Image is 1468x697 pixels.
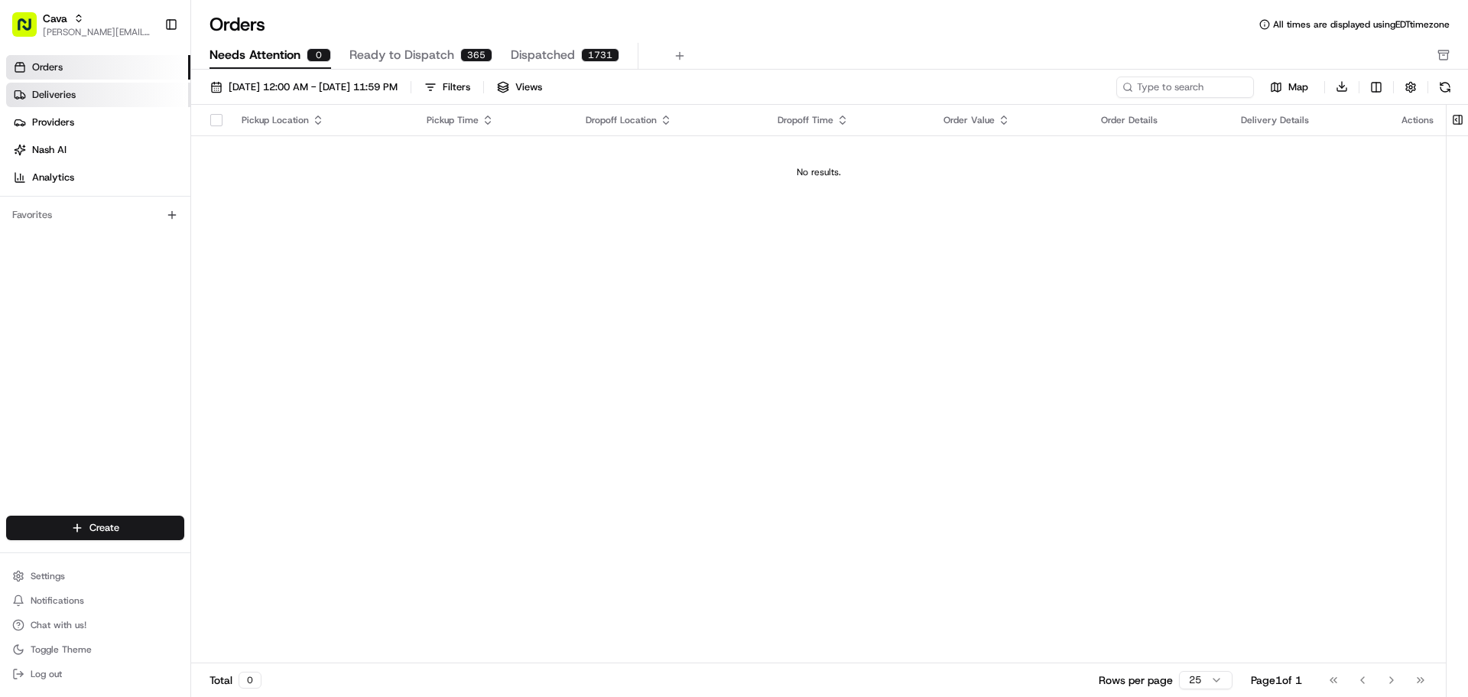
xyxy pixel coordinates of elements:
[209,12,265,37] h1: Orders
[52,161,193,174] div: We're available if you need us!
[32,60,63,74] span: Orders
[15,61,278,86] p: Welcome 👋
[6,165,190,190] a: Analytics
[31,570,65,582] span: Settings
[9,216,123,243] a: 📗Knowledge Base
[123,216,252,243] a: 💻API Documentation
[89,521,119,535] span: Create
[209,672,261,689] div: Total
[31,619,86,631] span: Chat with us!
[427,114,561,126] div: Pickup Time
[152,259,185,271] span: Pylon
[209,46,300,64] span: Needs Attention
[515,80,542,94] span: Views
[6,565,184,587] button: Settings
[6,110,190,135] a: Providers
[6,590,184,611] button: Notifications
[943,114,1077,126] div: Order Value
[6,639,184,660] button: Toggle Theme
[32,143,67,157] span: Nash AI
[1099,673,1173,688] p: Rows per page
[490,77,549,98] button: Views
[197,166,1440,178] div: No results.
[417,77,477,98] button: Filters
[1273,18,1450,31] span: All times are displayed using EDT timezone
[6,6,158,43] button: Cava[PERSON_NAME][EMAIL_ADDRESS][PERSON_NAME][DOMAIN_NAME]
[6,663,184,685] button: Log out
[203,77,404,98] button: [DATE] 12:00 AM - [DATE] 11:59 PM
[307,48,331,62] div: 0
[1101,114,1217,126] div: Order Details
[349,46,454,64] span: Ready to Dispatch
[1434,77,1456,98] button: Refresh
[511,46,575,64] span: Dispatched
[32,171,74,184] span: Analytics
[6,138,190,162] a: Nash AI
[52,146,251,161] div: Start new chat
[43,11,67,26] button: Cava
[31,222,117,237] span: Knowledge Base
[1401,114,1434,126] div: Actions
[15,223,28,236] div: 📗
[15,15,46,46] img: Nash
[586,114,753,126] div: Dropoff Location
[31,594,84,607] span: Notifications
[129,223,141,236] div: 💻
[778,114,918,126] div: Dropoff Time
[1241,114,1377,126] div: Delivery Details
[43,26,152,38] button: [PERSON_NAME][EMAIL_ADDRESS][PERSON_NAME][DOMAIN_NAME]
[242,114,402,126] div: Pickup Location
[31,643,92,656] span: Toggle Theme
[581,48,619,62] div: 1731
[229,80,398,94] span: [DATE] 12:00 AM - [DATE] 11:59 PM
[145,222,245,237] span: API Documentation
[260,151,278,169] button: Start new chat
[1116,77,1254,98] input: Type to search
[443,80,470,94] div: Filters
[6,83,190,107] a: Deliveries
[31,668,62,680] span: Log out
[108,259,185,271] a: Powered byPylon
[40,99,252,115] input: Clear
[6,203,184,227] div: Favorites
[1260,78,1318,96] button: Map
[6,55,190,80] a: Orders
[1251,673,1302,688] div: Page 1 of 1
[15,146,43,174] img: 1736555255976-a54dd68f-1ca7-489b-9aae-adbdc363a1c4
[239,672,261,689] div: 0
[6,516,184,540] button: Create
[1288,80,1308,94] span: Map
[32,88,76,102] span: Deliveries
[460,48,492,62] div: 365
[32,116,74,129] span: Providers
[6,614,184,636] button: Chat with us!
